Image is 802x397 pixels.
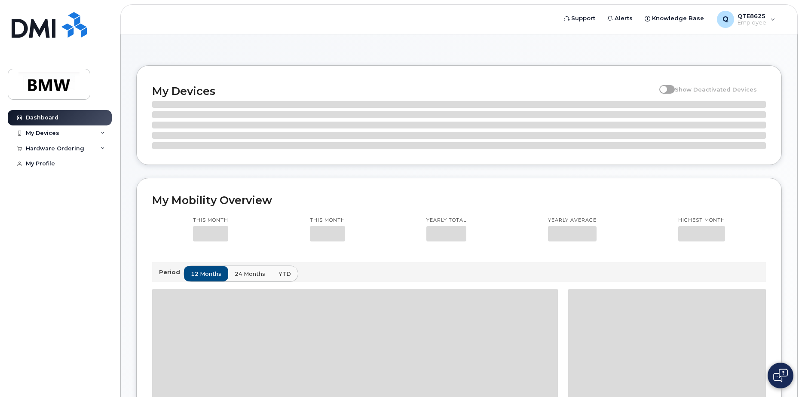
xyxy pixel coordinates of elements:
p: This month [310,217,345,224]
img: Open chat [773,369,788,382]
p: This month [193,217,228,224]
span: 24 months [235,270,265,278]
span: YTD [279,270,291,278]
span: Show Deactivated Devices [675,86,757,93]
p: Yearly total [426,217,466,224]
h2: My Devices [152,85,655,98]
p: Period [159,268,184,276]
p: Yearly average [548,217,597,224]
input: Show Deactivated Devices [659,81,666,88]
p: Highest month [678,217,725,224]
h2: My Mobility Overview [152,194,766,207]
